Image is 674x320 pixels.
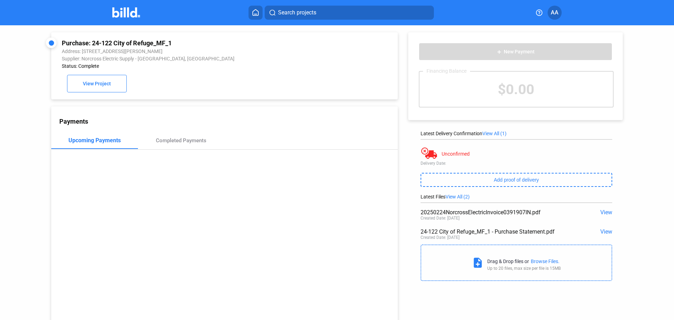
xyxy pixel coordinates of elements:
[62,63,322,69] div: Status: Complete
[59,118,398,125] div: Payments
[445,194,470,200] span: View All (2)
[421,209,574,216] div: 20250224NorcrossElectricInvoice0391907IN.pdf
[62,39,322,47] div: Purchase: 24-122 City of Refuge_MF_1
[600,228,612,235] span: View
[504,49,535,55] span: New Payment
[83,81,111,87] span: View Project
[423,68,470,74] div: Financing Balance
[421,173,612,187] button: Add proof of delivery
[62,48,322,54] div: Address: [STREET_ADDRESS][PERSON_NAME]
[494,177,539,183] span: Add proof of delivery
[472,257,484,269] mat-icon: note_add
[421,216,460,221] div: Created Date: [DATE]
[278,8,316,17] span: Search projects
[487,266,561,271] div: Up to 20 files, max size per file is 15MB
[551,8,559,17] span: AA
[496,49,502,55] mat-icon: add
[156,137,206,144] div: Completed Payments
[421,228,574,235] div: 24-122 City of Refuge_MF_1 - Purchase Statement.pdf
[67,75,127,92] button: View Project
[482,131,507,136] span: View All (1)
[442,151,470,157] div: Unconfirmed
[419,43,612,60] button: New Payment
[421,194,612,200] div: Latest Files
[421,161,612,166] div: Delivery Date:
[548,6,562,20] button: AA
[487,259,529,264] div: Drag & Drop files or
[265,6,434,20] button: Search projects
[600,209,612,216] span: View
[68,137,121,144] div: Upcoming Payments
[531,259,560,264] div: Browse Files.
[62,56,322,61] div: Supplier: Norcross Electric Supply - [GEOGRAPHIC_DATA], [GEOGRAPHIC_DATA]
[112,7,140,18] img: Billd Company Logo
[421,235,460,240] div: Created Date: [DATE]
[421,131,612,136] div: Latest Delivery Confirmation
[419,72,613,107] div: $0.00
